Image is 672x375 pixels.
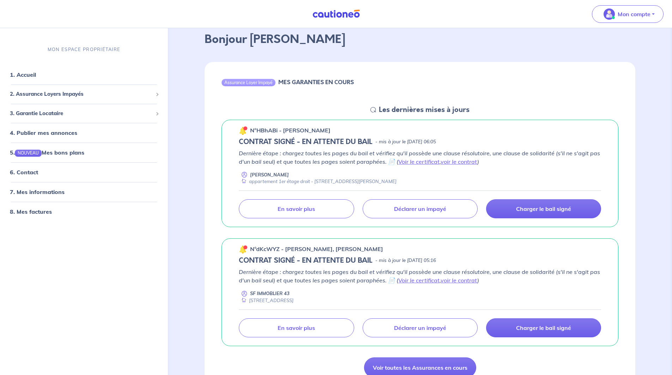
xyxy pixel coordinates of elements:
img: 🔔 [239,126,247,135]
div: 8. Mes factures [3,205,165,219]
a: En savoir plus [239,199,354,218]
img: Cautioneo [310,10,363,18]
p: Déclarer un impayé [394,205,446,212]
div: 2. Assurance Loyers Impayés [3,87,165,101]
p: Déclarer un impayé [394,324,446,331]
p: Bonjour [PERSON_NAME] [205,31,635,48]
div: 4. Publier mes annonces [3,126,165,140]
a: voir le contrat [441,277,477,284]
a: 8. Mes factures [10,208,52,215]
p: SF IMMOBLIER 43 [250,290,290,297]
div: 6. Contact [3,165,165,179]
p: En savoir plus [278,205,315,212]
div: 5.NOUVEAUMes bons plans [3,145,165,160]
div: state: CONTRACT-SIGNED, Context: NEW,MAYBE-CERTIFICATE,ALONE,LESSOR-DOCUMENTS [239,138,601,146]
a: 4. Publier mes annonces [10,129,77,136]
p: Charger le bail signé [516,324,571,331]
p: - mis à jour le [DATE] 05:16 [375,257,436,264]
a: Voir le certificat [398,277,440,284]
button: illu_account_valid_menu.svgMon compte [592,5,664,23]
p: En savoir plus [278,324,315,331]
div: 7. Mes informations [3,185,165,199]
p: Charger le bail signé [516,205,571,212]
div: [STREET_ADDRESS] [239,297,293,304]
p: [PERSON_NAME] [250,171,289,178]
a: Déclarer un impayé [363,199,478,218]
a: 5.NOUVEAUMes bons plans [10,149,84,156]
h5: CONTRAT SIGNÉ - EN ATTENTE DU BAIL [239,256,373,265]
h5: Les dernières mises à jours [379,106,470,114]
a: voir le contrat [441,158,477,165]
a: 6. Contact [10,169,38,176]
div: Assurance Loyer Impayé [222,79,276,86]
span: 2. Assurance Loyers Impayés [10,90,153,98]
p: - mis à jour le [DATE] 06:05 [375,138,436,145]
div: state: CONTRACT-SIGNED, Context: NEW,MAYBE-CERTIFICATE,RELATIONSHIP,LESSOR-DOCUMENTS [239,256,601,265]
p: Dernière étape : chargez toutes les pages du bail et vérifiez qu'il possède une clause résolutoir... [239,268,601,285]
a: Charger le bail signé [486,318,601,337]
div: 1. Accueil [3,68,165,82]
a: En savoir plus [239,318,354,337]
div: appartement 1er étage droit - [STREET_ADDRESS][PERSON_NAME] [239,178,396,185]
div: 3. Garantie Locataire [3,106,165,120]
p: n°dKcWYZ - [PERSON_NAME], [PERSON_NAME] [250,245,383,253]
p: Dernière étape : chargez toutes les pages du bail et vérifiez qu'il possède une clause résolutoir... [239,149,601,166]
img: illu_account_valid_menu.svg [604,8,615,20]
a: Déclarer un impayé [363,318,478,337]
p: MON ESPACE PROPRIÉTAIRE [48,46,120,53]
h6: MES GARANTIES EN COURS [278,79,354,86]
img: 🔔 [239,245,247,254]
a: 1. Accueil [10,71,36,78]
a: 7. Mes informations [10,188,65,195]
p: n°HBhABi - [PERSON_NAME] [250,126,331,135]
a: Voir le certificat [398,158,440,165]
h5: CONTRAT SIGNÉ - EN ATTENTE DU BAIL [239,138,373,146]
a: Charger le bail signé [486,199,601,218]
span: 3. Garantie Locataire [10,109,153,117]
p: Mon compte [618,10,650,18]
